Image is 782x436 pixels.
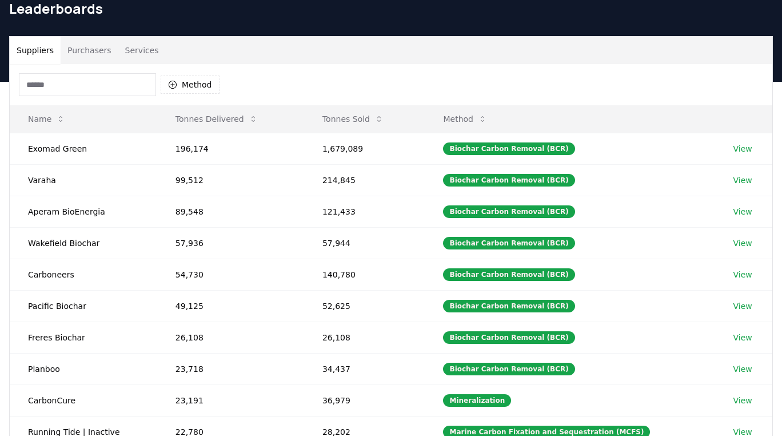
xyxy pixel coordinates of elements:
[443,268,574,281] div: Biochar Carbon Removal (BCR)
[10,259,157,290] td: Carboneers
[443,142,574,155] div: Biochar Carbon Removal (BCR)
[10,164,157,196] td: Varaha
[19,108,74,130] button: Name
[443,363,574,375] div: Biochar Carbon Removal (BCR)
[10,290,157,322] td: Pacific Biochar
[166,108,267,130] button: Tonnes Delivered
[304,322,425,353] td: 26,108
[157,322,304,353] td: 26,108
[10,37,61,64] button: Suppliers
[313,108,393,130] button: Tonnes Sold
[733,175,752,186] a: View
[10,385,157,416] td: CarbonCure
[733,300,752,312] a: View
[434,108,496,130] button: Method
[733,269,752,280] a: View
[304,290,425,322] td: 52,625
[443,237,574,249] div: Biochar Carbon Removal (BCR)
[10,196,157,227] td: Aperam BioEnergia
[161,76,220,94] button: Method
[304,227,425,259] td: 57,944
[157,290,304,322] td: 49,125
[61,37,118,64] button: Purchasers
[443,174,574,187] div: Biochar Carbon Removal (BCR)
[157,133,304,164] td: 196,174
[733,332,752,343] a: View
[10,353,157,385] td: Planboo
[443,394,511,407] div: Mineralization
[10,133,157,164] td: Exomad Green
[443,331,574,344] div: Biochar Carbon Removal (BCR)
[157,227,304,259] td: 57,936
[157,164,304,196] td: 99,512
[733,237,752,249] a: View
[304,133,425,164] td: 1,679,089
[304,164,425,196] td: 214,845
[157,196,304,227] td: 89,548
[10,227,157,259] td: Wakefield Biochar
[733,395,752,406] a: View
[733,143,752,154] a: View
[733,206,752,217] a: View
[443,205,574,218] div: Biochar Carbon Removal (BCR)
[733,363,752,375] a: View
[118,37,166,64] button: Services
[304,353,425,385] td: 34,437
[304,385,425,416] td: 36,979
[443,300,574,312] div: Biochar Carbon Removal (BCR)
[304,196,425,227] td: 121,433
[157,259,304,290] td: 54,730
[157,385,304,416] td: 23,191
[10,322,157,353] td: Freres Biochar
[157,353,304,385] td: 23,718
[304,259,425,290] td: 140,780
